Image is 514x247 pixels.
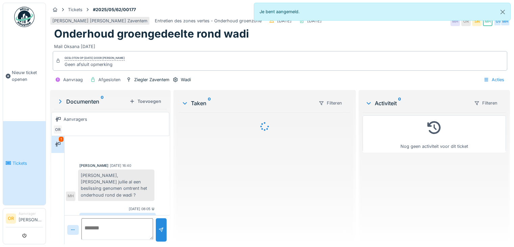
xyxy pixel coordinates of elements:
a: Nieuw ticket openen [3,31,46,121]
div: Wadi [181,76,191,83]
div: MH [500,17,510,26]
li: OR [6,214,16,224]
div: Geen afsluit opmerking [65,61,125,68]
div: [DATE] [307,18,322,24]
div: Aanvragers [64,116,87,122]
div: Acties [481,75,507,85]
div: [PERSON_NAME] [PERSON_NAME] Zaventem [52,18,147,24]
li: [PERSON_NAME] [19,211,43,226]
div: Activiteit [365,99,468,107]
div: Documenten [57,97,127,106]
div: Mail Oksana [DATE] [54,41,506,50]
div: U [152,206,154,211]
div: Afgesloten [98,76,121,83]
div: Ziegler Zaventem [134,76,169,83]
div: Nog geen activiteit voor dit ticket [367,118,501,150]
div: MH [66,192,75,201]
div: Filteren [316,98,345,108]
div: [PERSON_NAME], [PERSON_NAME] jullie al een beslissing genomen omtrent het onderhoud rond de wadi ? [78,170,154,201]
h1: Onderhoud groengedeelte rond wadi [54,27,249,40]
div: Aanvraag [63,76,83,83]
div: [DATE] [277,18,292,24]
div: [PERSON_NAME] [79,163,108,168]
div: 1 [59,137,64,142]
div: OR [53,125,63,134]
div: Taken [181,99,313,107]
div: SN [472,17,482,26]
div: Gesloten op [DATE] door [PERSON_NAME] [65,56,125,61]
div: OR [461,17,471,26]
div: Entretien des zones vertes - Onderhoud groenzone [155,18,262,24]
div: GV [494,17,503,26]
div: Tickets [68,6,82,13]
div: Goedemorgen [PERSON_NAME], dit is afgekeurd door [PERSON_NAME]. Komt voor hem te duur uit... [79,213,156,244]
button: Close [495,3,510,21]
div: [DATE] 08:05 [129,206,150,211]
strong: #2025/05/62/00177 [90,6,139,13]
span: Nieuw ticket openen [12,69,43,82]
div: Aanvrager [19,211,43,216]
div: Filteren [471,98,500,108]
a: OR Aanvrager[PERSON_NAME] [6,211,43,227]
div: Toevoegen [127,97,164,106]
div: [DATE] 16:40 [110,163,131,168]
sup: 0 [101,97,104,106]
div: MH [483,17,492,26]
div: MH [450,17,460,26]
sup: 0 [208,99,211,107]
sup: 0 [398,99,401,107]
img: Badge_color-CXgf-gQk.svg [14,7,34,27]
div: Je bent aangemeld. [254,3,511,21]
span: Tickets [13,160,43,166]
a: Tickets [3,121,46,205]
